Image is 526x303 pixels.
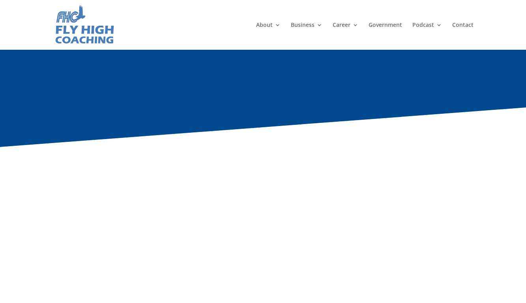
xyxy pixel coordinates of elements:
[333,22,358,50] a: Career
[54,4,114,46] img: Fly High Coaching
[412,22,442,50] a: Podcast
[452,22,474,50] a: Contact
[369,22,402,50] a: Government
[256,22,281,50] a: About
[291,22,322,50] a: Business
